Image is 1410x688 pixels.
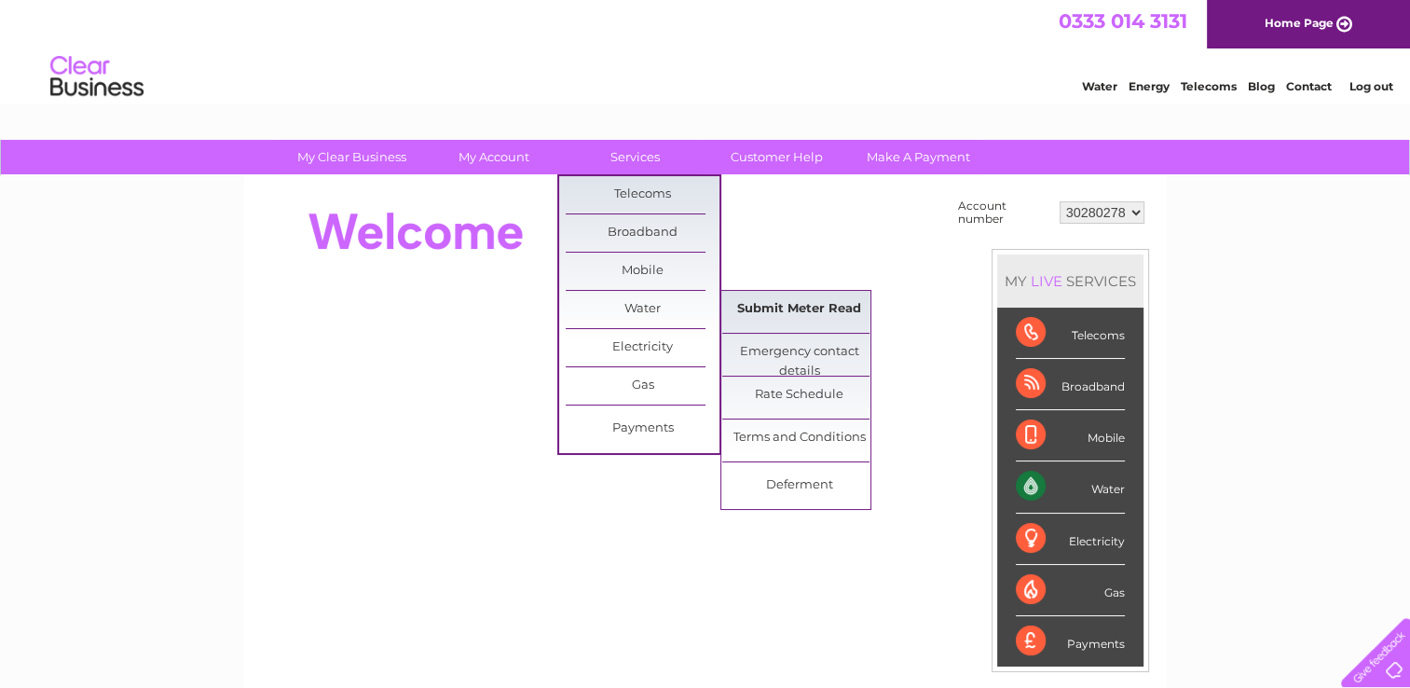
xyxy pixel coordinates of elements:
div: Broadband [1016,359,1125,410]
div: MY SERVICES [997,255,1143,308]
a: Payments [566,410,719,447]
a: Broadband [566,214,719,252]
a: Make A Payment [842,140,995,174]
a: Customer Help [700,140,854,174]
a: Blog [1248,79,1275,93]
a: Log out [1348,79,1392,93]
a: Services [558,140,712,174]
a: Mobile [566,253,719,290]
div: Gas [1016,565,1125,616]
a: My Clear Business [275,140,429,174]
a: 0333 014 3131 [1059,9,1187,33]
a: Water [566,291,719,328]
div: Mobile [1016,410,1125,461]
a: Water [1082,79,1117,93]
div: Telecoms [1016,308,1125,359]
a: Contact [1286,79,1332,93]
div: Clear Business is a trading name of Verastar Limited (registered in [GEOGRAPHIC_DATA] No. 3667643... [266,10,1146,90]
a: My Account [417,140,570,174]
a: Emergency contact details [722,334,876,371]
a: Telecoms [566,176,719,213]
div: Payments [1016,616,1125,667]
a: Terms and Conditions [722,420,876,457]
img: logo.png [49,48,144,105]
a: Energy [1129,79,1170,93]
td: Account number [953,195,1055,230]
div: LIVE [1027,272,1066,290]
a: Rate Schedule [722,377,876,414]
div: Electricity [1016,514,1125,565]
a: Deferment [722,467,876,504]
a: Submit Meter Read [722,291,876,328]
div: Water [1016,461,1125,513]
a: Electricity [566,329,719,366]
a: Telecoms [1181,79,1237,93]
a: Gas [566,367,719,405]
